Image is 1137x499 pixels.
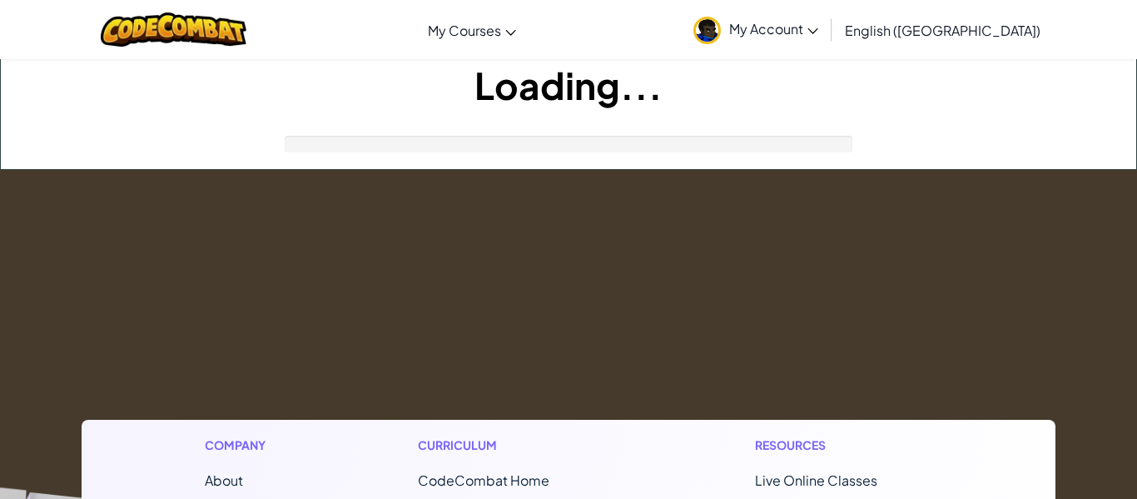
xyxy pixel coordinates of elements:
a: English ([GEOGRAPHIC_DATA]) [837,7,1049,52]
h1: Company [205,437,282,454]
a: My Courses [420,7,524,52]
span: My Courses [428,22,501,39]
a: My Account [685,3,827,56]
span: My Account [729,20,818,37]
img: CodeCombat logo [101,12,246,47]
h1: Loading... [1,59,1136,111]
img: avatar [693,17,721,44]
h1: Curriculum [418,437,619,454]
span: CodeCombat Home [418,472,549,489]
h1: Resources [755,437,932,454]
a: About [205,472,243,489]
a: Live Online Classes [755,472,877,489]
span: English ([GEOGRAPHIC_DATA]) [845,22,1040,39]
